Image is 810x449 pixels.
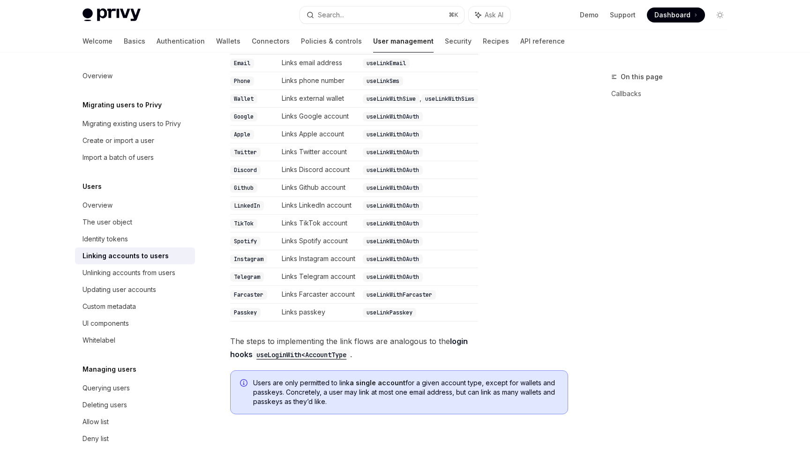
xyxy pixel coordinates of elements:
[363,148,423,157] code: useLinkWithOAuth
[359,90,478,108] td: ,
[230,237,261,246] code: Spotify
[75,197,195,214] a: Overview
[82,399,127,411] div: Deleting users
[278,232,359,250] td: Links Spotify account
[363,59,410,68] code: useLinkEmail
[363,94,420,104] code: useLinkWithSiwe
[75,115,195,132] a: Migrating existing users to Privy
[230,148,261,157] code: Twitter
[82,382,130,394] div: Querying users
[216,30,240,52] a: Wallets
[301,30,362,52] a: Policies & controls
[75,413,195,430] a: Allow list
[240,379,249,389] svg: Info
[278,179,359,197] td: Links Github account
[82,118,181,129] div: Migrating existing users to Privy
[300,7,464,23] button: Search...⌘K
[124,30,145,52] a: Basics
[75,430,195,447] a: Deny list
[230,112,257,121] code: Google
[230,76,254,86] code: Phone
[230,94,257,104] code: Wallet
[82,99,162,111] h5: Migrating users to Privy
[75,264,195,281] a: Unlinking accounts from users
[278,304,359,322] td: Links passkey
[230,165,261,175] code: Discord
[421,94,478,104] code: useLinkWithSiws
[363,219,423,228] code: useLinkWithOAuth
[363,201,423,210] code: useLinkWithOAuth
[75,67,195,84] a: Overview
[278,161,359,179] td: Links Discord account
[82,181,102,192] h5: Users
[449,11,458,19] span: ⌘ K
[469,7,510,23] button: Ask AI
[75,281,195,298] a: Updating user accounts
[363,272,423,282] code: useLinkWithOAuth
[647,7,705,22] a: Dashboard
[253,350,350,360] code: useLoginWith<AccountType
[75,397,195,413] a: Deleting users
[75,214,195,231] a: The user object
[363,290,436,299] code: useLinkWithFarcaster
[278,250,359,268] td: Links Instagram account
[82,70,112,82] div: Overview
[82,152,154,163] div: Import a batch of users
[483,30,509,52] a: Recipes
[230,254,267,264] code: Instagram
[82,250,169,262] div: Linking accounts to users
[278,197,359,215] td: Links LinkedIn account
[712,7,727,22] button: Toggle dark mode
[75,247,195,264] a: Linking accounts to users
[363,112,423,121] code: useLinkWithOAuth
[75,298,195,315] a: Custom metadata
[373,30,434,52] a: User management
[82,416,109,427] div: Allow list
[252,30,290,52] a: Connectors
[82,217,132,228] div: The user object
[485,10,503,20] span: Ask AI
[278,215,359,232] td: Links TikTok account
[230,337,468,359] a: login hooksuseLoginWith<AccountType
[82,267,175,278] div: Unlinking accounts from users
[82,284,156,295] div: Updating user accounts
[82,30,112,52] a: Welcome
[82,318,129,329] div: UI components
[445,30,472,52] a: Security
[230,219,257,228] code: TikTok
[278,108,359,126] td: Links Google account
[363,308,416,317] code: useLinkPasskey
[82,433,109,444] div: Deny list
[75,315,195,332] a: UI components
[75,380,195,397] a: Querying users
[82,364,136,375] h5: Managing users
[82,233,128,245] div: Identity tokens
[253,378,558,406] span: Users are only permitted to link for a given account type, except for wallets and passkeys. Concr...
[230,272,264,282] code: Telegram
[75,149,195,166] a: Import a batch of users
[520,30,565,52] a: API reference
[318,9,344,21] div: Search...
[654,10,690,20] span: Dashboard
[278,90,359,108] td: Links external wallet
[363,165,423,175] code: useLinkWithOAuth
[350,379,405,387] strong: a single account
[230,290,267,299] code: Farcaster
[621,71,663,82] span: On this page
[82,8,141,22] img: light logo
[580,10,599,20] a: Demo
[278,54,359,72] td: Links email address
[82,301,136,312] div: Custom metadata
[363,76,403,86] code: useLinkSms
[75,231,195,247] a: Identity tokens
[230,183,257,193] code: Github
[230,59,254,68] code: Email
[230,308,261,317] code: Passkey
[75,132,195,149] a: Create or import a user
[82,135,154,146] div: Create or import a user
[82,200,112,211] div: Overview
[363,237,423,246] code: useLinkWithOAuth
[157,30,205,52] a: Authentication
[75,332,195,349] a: Whitelabel
[363,183,423,193] code: useLinkWithOAuth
